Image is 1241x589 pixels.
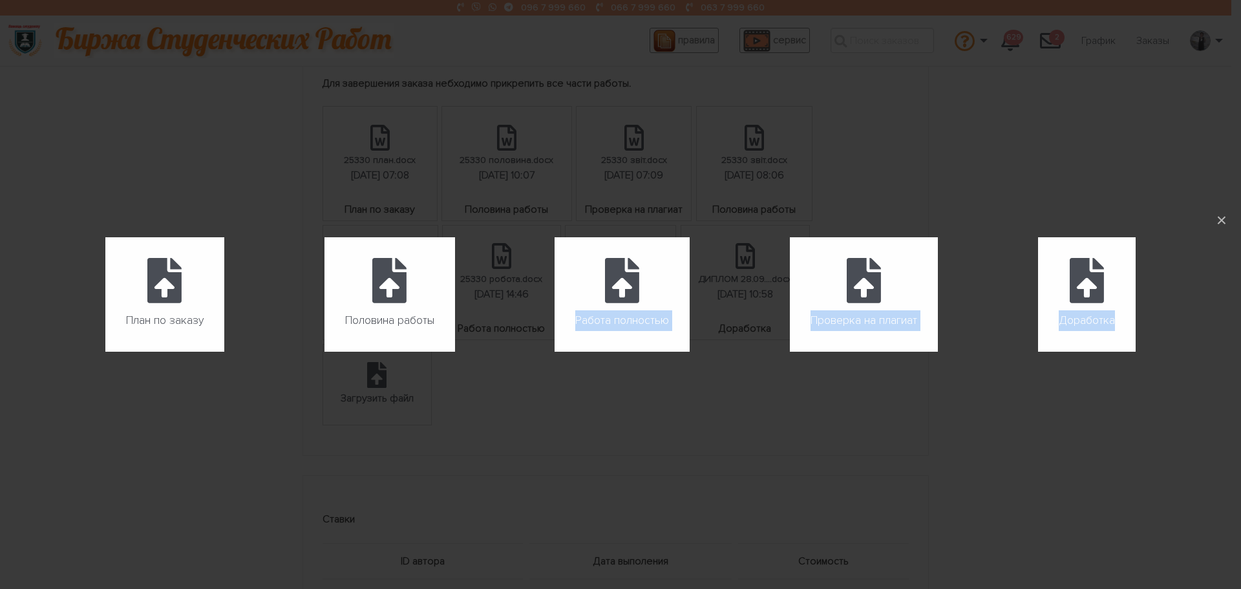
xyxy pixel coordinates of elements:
[1207,206,1236,235] button: ×
[345,310,434,331] span: Половина работы
[811,310,917,331] span: Проверка на плагиат
[1059,310,1115,331] span: Доработка
[575,310,669,331] span: Работа полностью
[126,310,204,331] span: План по заказу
